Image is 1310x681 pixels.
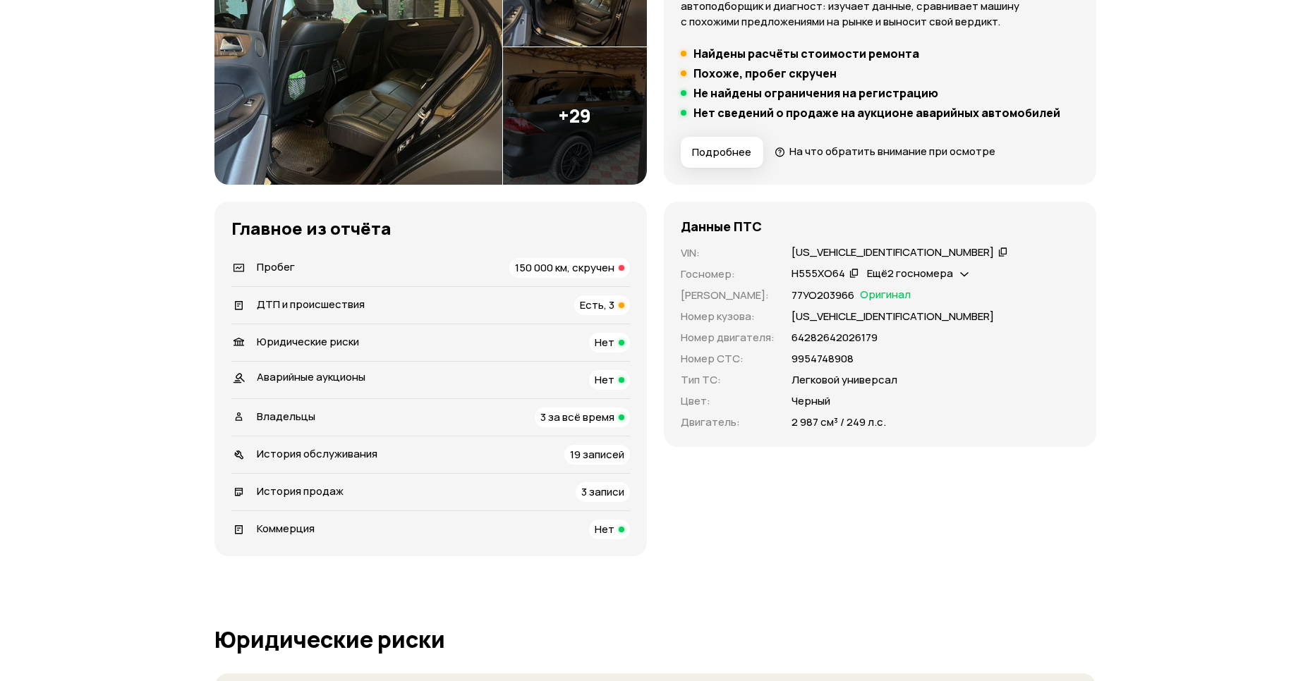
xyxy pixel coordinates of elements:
[595,372,614,387] span: Нет
[595,522,614,536] span: Нет
[792,288,854,303] p: 77УО203966
[681,137,763,168] button: Подробнее
[257,521,315,536] span: Коммерция
[792,393,830,409] p: Черный
[681,372,775,388] p: Тип ТС :
[570,447,624,462] span: 19 записей
[580,297,614,312] span: Есть, 3
[257,484,344,498] span: История продаж
[792,351,854,367] p: 9954748908
[681,219,762,234] h4: Данные ПТС
[681,330,775,345] p: Номер двигателя :
[681,415,775,430] p: Двигатель :
[692,145,751,159] span: Подробнее
[789,144,995,159] span: На что обратить внимание при осмотре
[681,288,775,303] p: [PERSON_NAME] :
[681,393,775,409] p: Цвет :
[681,309,775,324] p: Номер кузова :
[792,309,994,324] p: [US_VEHICLE_IDENTIFICATION_NUMBER]
[860,288,911,303] span: Оригинал
[257,297,365,312] span: ДТП и происшествия
[693,106,1060,120] h5: Нет сведений о продаже на аукционе аварийных автомобилей
[792,330,878,345] p: 64282642026179
[693,47,919,61] h5: Найдены расчёты стоимости ремонта
[792,245,994,260] div: [US_VEHICLE_IDENTIFICATION_NUMBER]
[257,409,315,424] span: Владельцы
[792,415,886,430] p: 2 987 см³ / 249 л.с.
[681,266,775,282] p: Госномер :
[231,219,630,238] h3: Главное из отчёта
[257,446,377,461] span: История обслуживания
[693,86,938,100] h5: Не найдены ограничения на регистрацию
[540,410,614,424] span: 3 за всё время
[792,372,897,388] p: Легковой универсал
[257,259,295,274] span: Пробег
[581,484,624,499] span: 3 записи
[681,245,775,261] p: VIN :
[257,334,359,349] span: Юридические риски
[867,266,953,281] span: Ещё 2 госномера
[693,66,837,80] h5: Похоже, пробег скручен
[595,335,614,350] span: Нет
[775,144,996,159] a: На что обратить внимание при осмотре
[515,260,614,275] span: 150 000 км, скручен
[257,369,365,384] span: Аварийные аукционы
[214,627,1096,652] h1: Юридические риски
[792,266,845,281] div: Н555ХО64
[681,351,775,367] p: Номер СТС :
